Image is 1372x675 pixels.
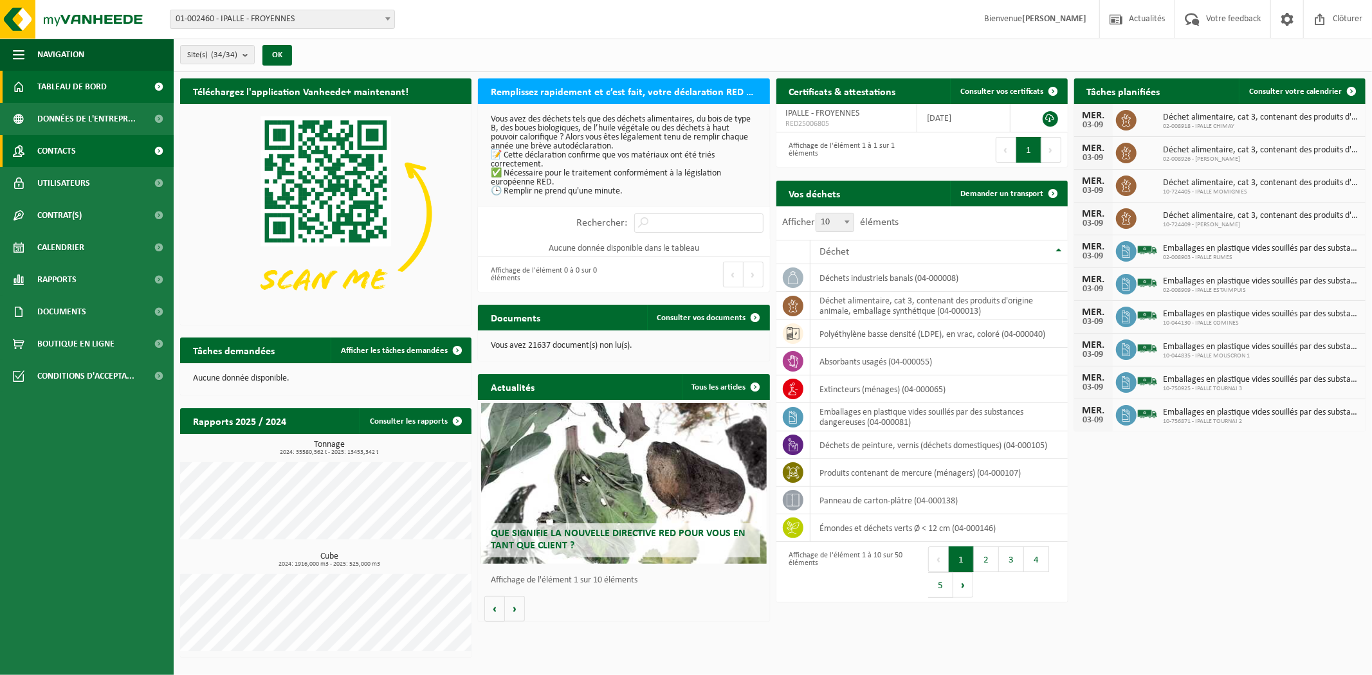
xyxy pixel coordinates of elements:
div: MER. [1081,143,1106,154]
button: 4 [1024,546,1049,572]
span: 10-750925 - IPALLE TOURNAI 3 [1164,385,1359,393]
span: Emballages en plastique vides souillés par des substances dangereuses [1164,342,1359,352]
span: Consulter votre calendrier [1249,87,1342,96]
td: déchets industriels banals (04-000008) [810,264,1068,292]
div: 03-09 [1081,154,1106,163]
td: [DATE] [917,104,1011,132]
span: Navigation [37,39,84,71]
a: Consulter vos certificats [950,78,1066,104]
span: 01-002460 - IPALLE - FROYENNES [170,10,395,29]
span: Afficher les tâches demandées [341,346,448,355]
span: Emballages en plastique vides souillés par des substances dangereuses [1164,375,1359,385]
span: 10 [816,213,854,232]
td: extincteurs (ménages) (04-000065) [810,375,1068,403]
button: 3 [999,546,1024,572]
div: 03-09 [1081,186,1106,195]
div: MER. [1081,242,1106,252]
span: 2024: 35580,562 t - 2025: 13453,342 t [187,449,471,456]
a: Consulter les rapports [360,408,470,434]
span: Déchet alimentaire, cat 3, contenant des produits d'origine animale, emballage s... [1164,178,1359,188]
div: 03-09 [1081,219,1106,228]
button: Previous [996,137,1016,163]
img: BL-SO-LV [1137,403,1158,425]
count: (34/34) [211,51,237,59]
span: 02-008903 - IPALLE RUMES [1164,254,1359,262]
img: BL-SO-LV [1137,337,1158,359]
p: Vous avez des déchets tels que des déchets alimentaires, du bois de type B, des boues biologiques... [491,115,756,196]
h2: Rapports 2025 / 2024 [180,408,299,433]
td: déchet alimentaire, cat 3, contenant des produits d'origine animale, emballage synthétique (04-00... [810,292,1068,320]
span: Tableau de bord [37,71,107,103]
button: Next [1041,137,1061,163]
div: 03-09 [1081,285,1106,294]
button: Volgende [505,596,525,622]
h2: Tâches planifiées [1074,78,1173,104]
td: emballages en plastique vides souillés par des substances dangereuses (04-000081) [810,403,1068,431]
span: Emballages en plastique vides souillés par des substances dangereuses [1164,244,1359,254]
a: Tous les articles [682,374,769,400]
span: Conditions d'accepta... [37,360,134,392]
span: Contacts [37,135,76,167]
td: déchets de peinture, vernis (déchets domestiques) (04-000105) [810,431,1068,459]
span: Consulter vos documents [657,314,746,322]
button: Vorige [484,596,505,622]
span: Déchet alimentaire, cat 3, contenant des produits d'origine animale, emballage s... [1164,145,1359,156]
span: 10-044835 - IPALLE MOUSCRON 1 [1164,352,1359,360]
h2: Vos déchets [776,181,854,206]
td: absorbants usagés (04-000055) [810,348,1068,375]
span: 2024: 1916,000 m3 - 2025: 525,000 m3 [187,561,471,568]
span: 10 [816,213,854,231]
a: Consulter votre calendrier [1239,78,1364,104]
h2: Certificats & attestations [776,78,909,104]
div: 03-09 [1081,318,1106,327]
span: Que signifie la nouvelle directive RED pour vous en tant que client ? [491,528,745,551]
span: IPALLE - FROYENNES [786,109,860,118]
span: Demander un transport [960,190,1044,198]
span: 10-724405 - IPALLE MOMIGNIES [1164,188,1359,196]
button: Site(s)(34/34) [180,45,255,64]
span: Utilisateurs [37,167,90,199]
div: 03-09 [1081,383,1106,392]
td: produits contenant de mercure (ménagers) (04-000107) [810,459,1068,487]
div: MER. [1081,406,1106,416]
span: Documents [37,296,86,328]
button: Previous [928,546,949,572]
h2: Remplissez rapidement et c’est fait, votre déclaration RED pour 2025 [478,78,769,104]
button: 2 [974,546,999,572]
span: Déchet [820,247,850,257]
div: MER. [1081,209,1106,219]
span: Emballages en plastique vides souillés par des substances dangereuses [1164,309,1359,319]
span: 02-008918 - IPALLE CHIMAY [1164,123,1359,130]
span: Boutique en ligne [37,328,114,360]
span: 10-724409 - [PERSON_NAME] [1164,221,1359,229]
span: Calendrier [37,231,84,264]
a: Afficher les tâches demandées [331,337,470,363]
img: Download de VHEPlus App [180,104,471,323]
span: 02-008926 - [PERSON_NAME] [1164,156,1359,163]
span: 10-756871 - IPALLE TOURNAI 2 [1164,418,1359,426]
td: émondes et déchets verts Ø < 12 cm (04-000146) [810,514,1068,542]
div: 03-09 [1081,121,1106,130]
a: Consulter vos documents [647,305,769,330]
label: Rechercher: [577,219,628,229]
button: 1 [1016,137,1041,163]
button: 5 [928,572,953,598]
div: 03-09 [1081,350,1106,359]
h2: Documents [478,305,553,330]
span: 01-002460 - IPALLE - FROYENNES [170,10,394,28]
div: MER. [1081,176,1106,186]
span: Données de l'entrepr... [37,103,136,135]
span: Rapports [37,264,77,296]
img: BL-SO-LV [1137,239,1158,261]
img: BL-SO-LV [1137,272,1158,294]
span: Déchet alimentaire, cat 3, contenant des produits d'origine animale, emballage s... [1164,211,1359,221]
button: 1 [949,546,974,572]
img: BL-SO-LV [1137,305,1158,327]
span: RED25006805 [786,119,907,129]
div: MER. [1081,307,1106,318]
div: MER. [1081,373,1106,383]
a: Demander un transport [950,181,1066,206]
span: Emballages en plastique vides souillés par des substances dangereuses [1164,276,1359,287]
span: Consulter vos certificats [960,87,1044,96]
h2: Téléchargez l'application Vanheede+ maintenant! [180,78,421,104]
